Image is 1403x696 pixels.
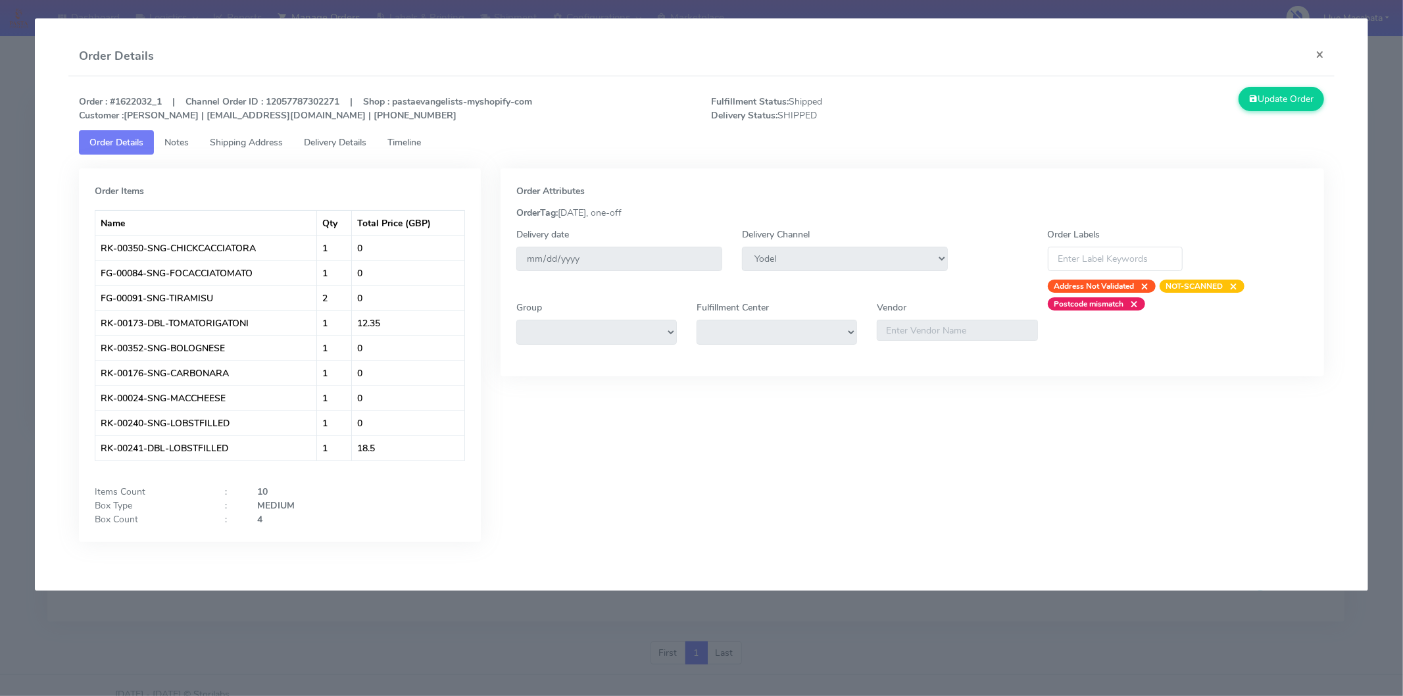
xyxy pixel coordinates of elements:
[95,236,317,261] td: RK-00350-SNG-CHICKCACCIATORA
[877,301,906,314] label: Vendor
[352,435,464,460] td: 18.5
[1166,281,1223,291] strong: NOT-SCANNED
[352,311,464,336] td: 12.35
[352,336,464,360] td: 0
[1054,281,1135,291] strong: Address Not Validated
[1305,37,1335,72] button: Close
[89,136,143,149] span: Order Details
[1239,87,1324,111] button: Update Order
[95,286,317,311] td: FG-00091-SNG-TIRAMISU
[877,320,1037,341] input: Enter Vendor Name
[317,385,352,410] td: 1
[352,236,464,261] td: 0
[1124,297,1139,311] span: ×
[352,211,464,236] th: Total Price (GBP)
[210,136,283,149] span: Shipping Address
[215,499,247,512] div: :
[352,385,464,410] td: 0
[1135,280,1149,293] span: ×
[257,513,262,526] strong: 4
[317,286,352,311] td: 2
[711,95,789,108] strong: Fulfillment Status:
[1223,280,1238,293] span: ×
[164,136,189,149] span: Notes
[1048,228,1100,241] label: Order Labels
[742,228,810,241] label: Delivery Channel
[352,261,464,286] td: 0
[85,512,215,526] div: Box Count
[516,207,558,219] strong: OrderTag:
[317,311,352,336] td: 1
[352,286,464,311] td: 0
[317,410,352,435] td: 1
[387,136,421,149] span: Timeline
[317,261,352,286] td: 1
[352,410,464,435] td: 0
[506,206,1318,220] div: [DATE], one-off
[257,485,268,498] strong: 10
[1048,247,1183,271] input: Enter Label Keywords
[95,185,144,197] strong: Order Items
[516,185,585,197] strong: Order Attributes
[516,228,569,241] label: Delivery date
[317,211,352,236] th: Qty
[79,130,1324,155] ul: Tabs
[79,47,154,65] h4: Order Details
[95,435,317,460] td: RK-00241-DBL-LOBSTFILLED
[697,301,769,314] label: Fulfillment Center
[317,336,352,360] td: 1
[516,301,542,314] label: Group
[95,410,317,435] td: RK-00240-SNG-LOBSTFILLED
[95,336,317,360] td: RK-00352-SNG-BOLOGNESE
[215,485,247,499] div: :
[79,95,532,122] strong: Order : #1622032_1 | Channel Order ID : 12057787302271 | Shop : pastaevangelists-myshopify-com [P...
[1054,299,1124,309] strong: Postcode mismatch
[95,311,317,336] td: RK-00173-DBL-TOMATORIGATONI
[95,211,317,236] th: Name
[257,499,295,512] strong: MEDIUM
[317,360,352,385] td: 1
[711,109,777,122] strong: Delivery Status:
[304,136,366,149] span: Delivery Details
[317,236,352,261] td: 1
[95,360,317,385] td: RK-00176-SNG-CARBONARA
[95,385,317,410] td: RK-00024-SNG-MACCHEESE
[79,109,124,122] strong: Customer :
[701,95,1018,122] span: Shipped SHIPPED
[215,512,247,526] div: :
[352,360,464,385] td: 0
[85,485,215,499] div: Items Count
[95,261,317,286] td: FG-00084-SNG-FOCACCIATOMATO
[85,499,215,512] div: Box Type
[317,435,352,460] td: 1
